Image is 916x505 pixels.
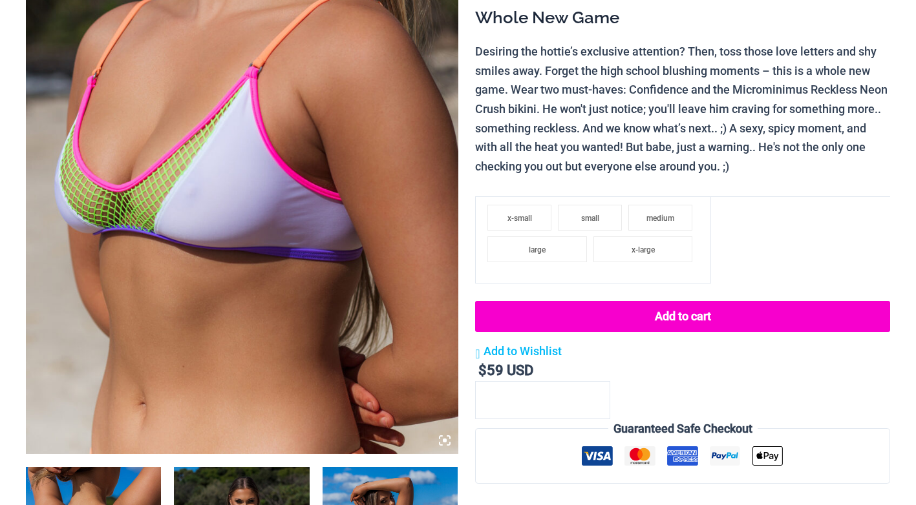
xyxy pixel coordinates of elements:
li: small [558,205,622,231]
p: Desiring the hottie’s exclusive attention? Then, toss those love letters and shy smiles away. For... [475,42,890,176]
span: x-small [507,214,532,223]
li: x-small [487,205,551,231]
bdi: 59 USD [478,362,533,378]
span: x-large [632,245,655,254]
a: Add to Wishlist [475,342,561,361]
button: Add to cart [475,301,890,332]
span: $ [478,362,487,378]
legend: Guaranteed Safe Checkout [608,419,758,438]
li: medium [628,205,692,231]
input: Product quantity [475,381,610,419]
span: medium [646,214,674,223]
li: large [487,236,587,262]
span: small [581,214,599,223]
span: large [529,245,546,254]
span: Add to Wishlist [484,344,562,358]
li: x-large [593,236,693,262]
h3: Whole New Game [475,7,890,29]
